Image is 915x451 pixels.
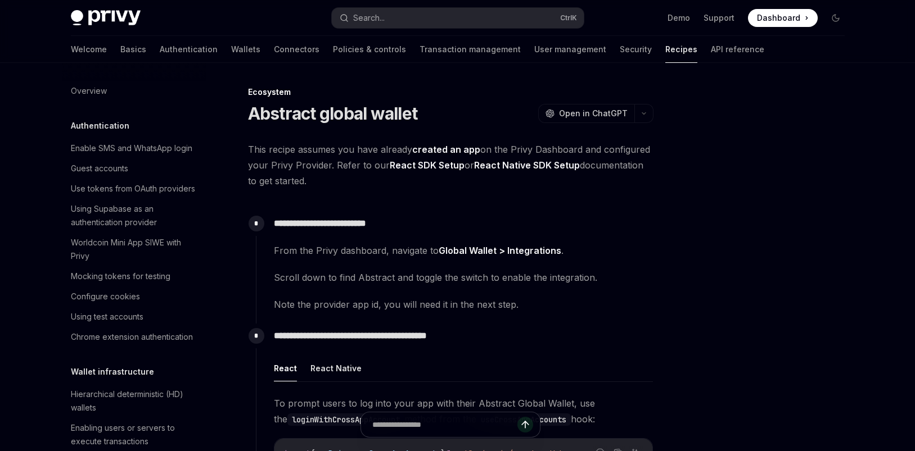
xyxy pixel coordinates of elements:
[620,36,652,63] a: Security
[62,384,206,418] a: Hierarchical deterministic (HD) wallets
[274,355,297,381] button: React
[62,138,206,158] a: Enable SMS and WhatsApp login
[71,421,199,448] div: Enabling users or servers to execute transactions
[517,417,533,432] button: Send message
[248,142,653,189] span: This recipe assumes you have already on the Privy Dashboard and configured your Privy Provider. R...
[71,162,128,175] div: Guest accounts
[248,103,418,124] h1: Abstract global wallet
[71,236,199,263] div: Worldcoin Mini App SIWE with Privy
[665,36,697,63] a: Recipes
[62,327,206,347] a: Chrome extension authentication
[711,36,764,63] a: API reference
[71,270,170,283] div: Mocking tokens for testing
[274,297,653,312] span: Note the provider app id, you will need it in the next step.
[538,104,634,123] button: Open in ChatGPT
[412,144,480,156] a: created an app
[560,13,577,22] span: Ctrl K
[534,36,606,63] a: User management
[274,243,653,258] span: From the Privy dashboard, navigate to .
[274,36,319,63] a: Connectors
[71,119,129,133] h5: Authentication
[62,307,206,327] a: Using test accounts
[390,160,465,171] a: React SDK Setup
[310,355,362,381] button: React Native
[274,395,653,427] span: To prompt users to log into your app with their Abstract Global Wallet, use the method from the h...
[668,12,690,24] a: Demo
[62,199,206,233] a: Using Supabase as an authentication provider
[71,142,192,155] div: Enable SMS and WhatsApp login
[71,10,141,26] img: dark logo
[420,36,521,63] a: Transaction management
[71,182,195,195] div: Use tokens from OAuth providers
[71,36,107,63] a: Welcome
[120,36,146,63] a: Basics
[71,310,143,324] div: Using test accounts
[71,388,199,414] div: Hierarchical deterministic (HD) wallets
[748,9,818,27] a: Dashboard
[332,8,584,28] button: Search...CtrlK
[71,290,140,303] div: Configure cookies
[439,245,561,256] strong: Global Wallet > Integrations
[62,158,206,179] a: Guest accounts
[704,12,734,24] a: Support
[71,365,154,379] h5: Wallet infrastructure
[62,179,206,199] a: Use tokens from OAuth providers
[559,108,628,119] span: Open in ChatGPT
[62,266,206,286] a: Mocking tokens for testing
[333,36,406,63] a: Policies & controls
[62,233,206,266] a: Worldcoin Mini App SIWE with Privy
[231,36,260,63] a: Wallets
[71,202,199,229] div: Using Supabase as an authentication provider
[274,270,653,285] span: Scroll down to find Abstract and toggle the switch to enable the integration.
[439,245,561,257] a: Global Wallet > Integrations
[71,330,193,344] div: Chrome extension authentication
[757,12,800,24] span: Dashboard
[71,84,107,98] div: Overview
[248,86,653,98] div: Ecosystem
[353,11,385,25] div: Search...
[62,81,206,101] a: Overview
[827,9,845,27] button: Toggle dark mode
[160,36,218,63] a: Authentication
[62,286,206,307] a: Configure cookies
[474,160,580,171] a: React Native SDK Setup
